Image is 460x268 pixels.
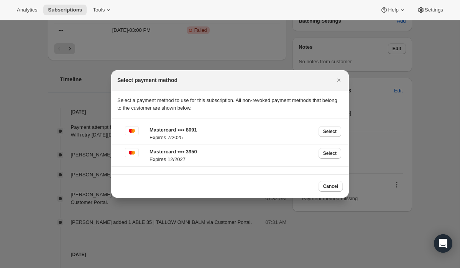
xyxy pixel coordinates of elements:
[12,5,42,15] button: Analytics
[93,7,105,13] span: Tools
[17,7,37,13] span: Analytics
[149,126,314,134] p: Mastercard •••• 8091
[323,150,337,156] span: Select
[149,148,314,156] p: Mastercard •••• 3950
[425,7,443,13] span: Settings
[333,75,344,85] button: Close
[376,5,411,15] button: Help
[48,7,82,13] span: Subscriptions
[149,134,314,141] p: Expires 7/2025
[88,5,117,15] button: Tools
[319,181,343,192] button: Cancel
[319,126,341,137] button: Select
[434,234,452,253] div: Open Intercom Messenger
[149,156,314,163] p: Expires 12/2027
[388,7,398,13] span: Help
[43,5,87,15] button: Subscriptions
[412,5,448,15] button: Settings
[323,128,337,135] span: Select
[323,183,338,189] span: Cancel
[319,148,341,159] button: Select
[117,97,343,112] p: Select a payment method to use for this subscription. All non-revoked payment methods that belong...
[117,76,177,84] h2: Select payment method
